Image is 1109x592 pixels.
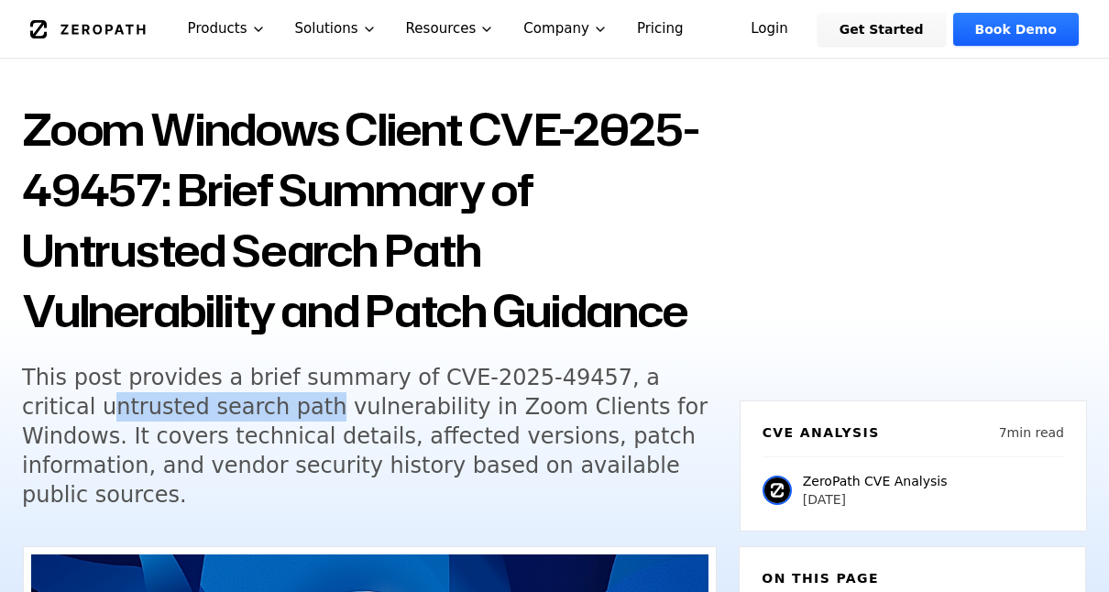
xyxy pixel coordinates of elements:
a: Get Started [818,13,946,46]
img: ZeroPath CVE Analysis [763,476,792,505]
p: ZeroPath CVE Analysis [803,472,948,490]
h6: On this page [762,569,1063,587]
p: [DATE] [803,490,948,509]
h5: This post provides a brief summary of CVE-2025-49457, a critical untrusted search path vulnerabil... [22,363,718,510]
h6: CVE Analysis [763,423,880,442]
p: 7 min read [999,423,1064,442]
a: Book Demo [953,13,1079,46]
h1: Zoom Windows Client CVE-2025-49457: Brief Summary of Untrusted Search Path Vulnerability and Patc... [22,99,718,341]
a: Login [729,13,810,46]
